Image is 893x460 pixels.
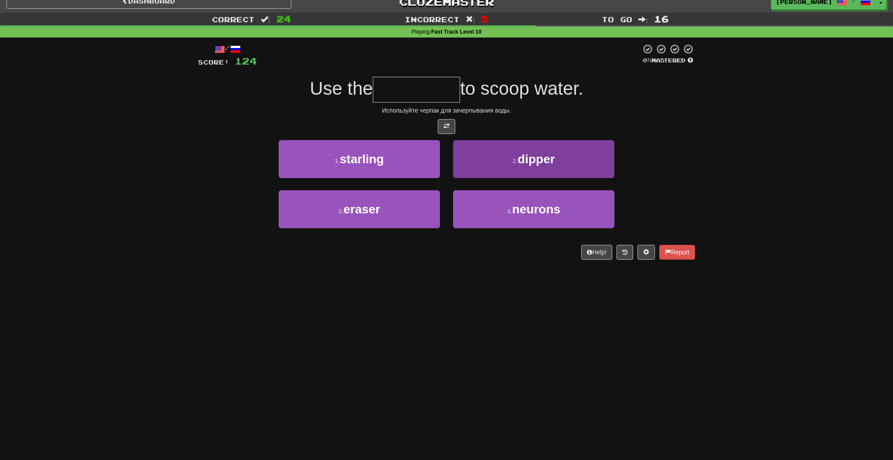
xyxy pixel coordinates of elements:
div: Используйте черпак для зачерпывания воды. [198,106,695,115]
small: 4 . [507,208,512,215]
strong: Fast Track Level 10 [431,29,482,35]
span: dipper [518,152,555,166]
button: Toggle translation (alt+t) [438,119,455,134]
span: eraser [344,203,380,216]
span: Incorrect [405,15,460,24]
span: Correct [212,15,255,24]
button: 2.dipper [453,140,614,178]
span: 24 [276,14,291,24]
small: 3 . [338,208,344,215]
span: starling [340,152,384,166]
div: / [198,44,257,55]
span: : [638,16,648,23]
span: 5 [481,14,488,24]
button: Round history (alt+y) [617,245,633,260]
button: Help! [581,245,612,260]
button: 1.starling [279,140,440,178]
span: : [261,16,270,23]
div: Mastered [641,57,695,65]
button: 4.neurons [453,190,614,228]
span: neurons [512,203,560,216]
small: 2 . [512,158,518,165]
span: 0 % [643,57,651,64]
span: Score: [198,58,229,66]
span: 16 [654,14,669,24]
span: Use the [310,78,373,99]
span: to scoop water. [460,78,583,99]
button: 3.eraser [279,190,440,228]
button: Report [659,245,695,260]
span: 124 [235,55,257,66]
span: To go [602,15,632,24]
span: : [466,16,475,23]
small: 1 . [335,158,340,165]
